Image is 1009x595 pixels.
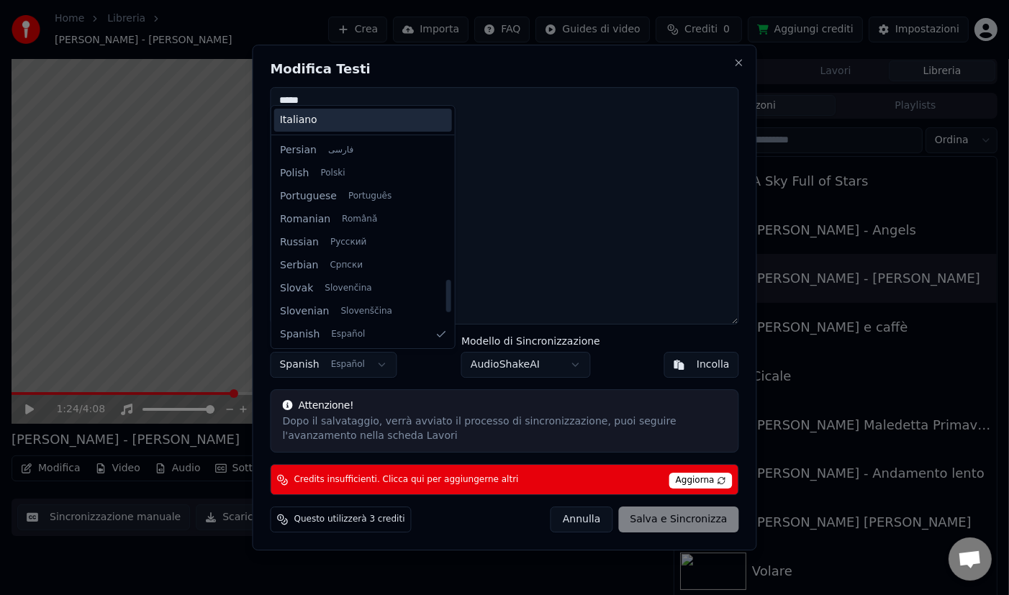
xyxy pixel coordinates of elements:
span: Slovenian [280,304,329,319]
span: Persian [280,143,317,158]
span: Polish [280,166,309,181]
span: Slovenčina [325,283,371,294]
span: Serbian [280,258,318,273]
span: Slovenščina [340,306,392,317]
span: Slovak [280,281,313,296]
span: فارسی [328,145,353,156]
span: Português [348,191,392,202]
span: Spanish [280,327,320,342]
span: Italiano [280,113,317,127]
span: Română [342,214,377,225]
span: Romanian [280,212,330,227]
span: Russian [280,235,319,250]
span: Español [331,329,365,340]
span: Portuguese [280,189,337,204]
span: Русский [330,237,366,248]
span: Српски [330,260,363,271]
span: Polski [320,168,345,179]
